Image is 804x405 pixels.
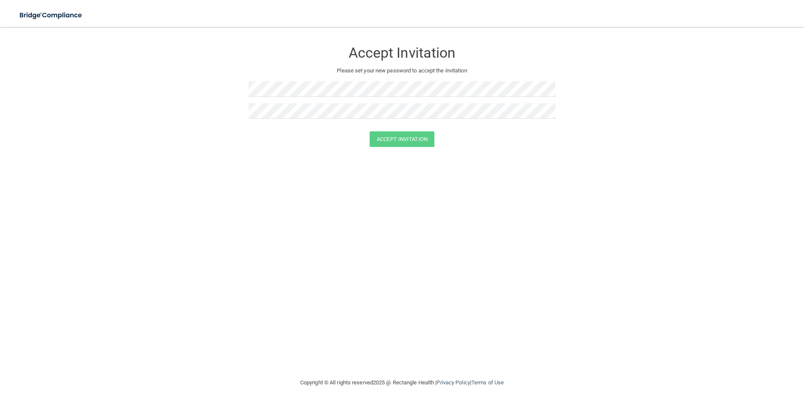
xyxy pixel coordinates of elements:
h3: Accept Invitation [249,45,555,61]
a: Terms of Use [471,379,504,386]
a: Privacy Policy [436,379,470,386]
img: bridge_compliance_login_screen.278c3ca4.svg [13,7,90,24]
button: Accept Invitation [370,131,434,147]
div: Copyright © All rights reserved 2025 @ Rectangle Health | | [249,369,555,396]
p: Please set your new password to accept the invitation [255,66,549,76]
